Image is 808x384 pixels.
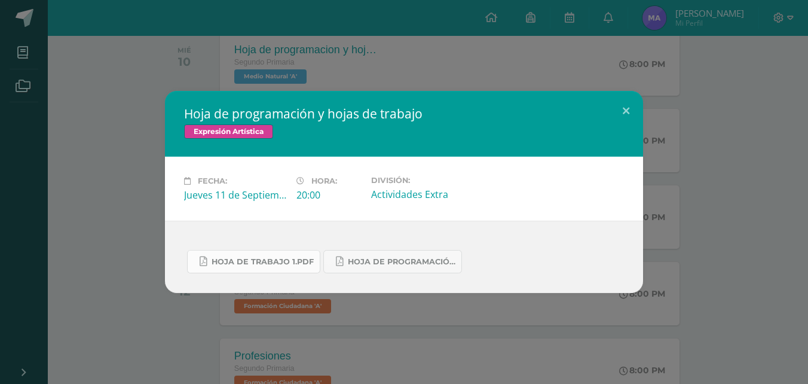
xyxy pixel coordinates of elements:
[184,105,624,122] h2: Hoja de programación y hojas de trabajo
[198,176,227,185] span: Fecha:
[348,257,455,267] span: Hoja de Programación 4.pdf
[609,91,643,132] button: Close (Esc)
[187,250,320,273] a: Hoja de trabajo 1.pdf
[371,176,474,185] label: División:
[371,188,474,201] div: Actividades Extra
[323,250,462,273] a: Hoja de Programación 4.pdf
[184,188,287,202] div: Jueves 11 de Septiembre
[212,257,314,267] span: Hoja de trabajo 1.pdf
[311,176,337,185] span: Hora:
[184,124,273,139] span: Expresión Artística
[296,188,362,202] div: 20:00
